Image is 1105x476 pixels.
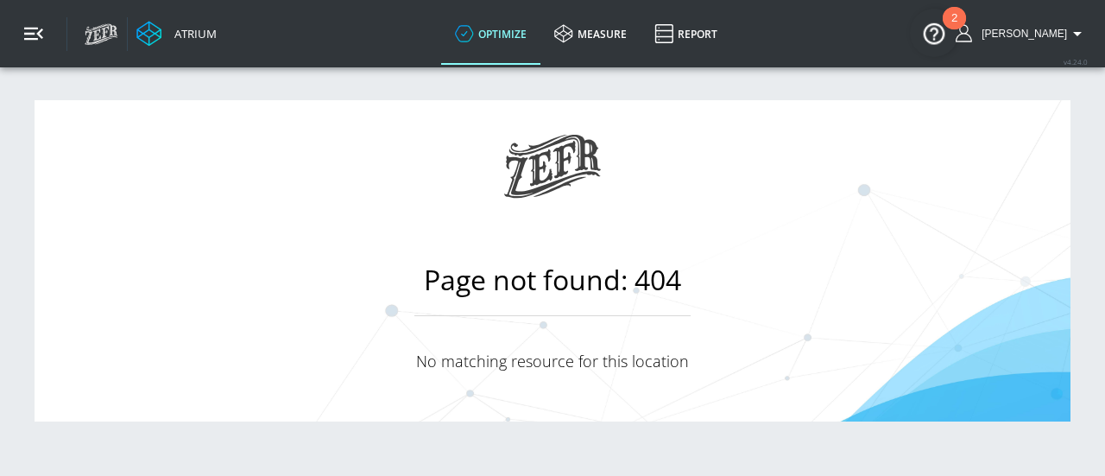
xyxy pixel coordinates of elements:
[167,26,217,41] div: Atrium
[1064,57,1088,67] span: v 4.24.0
[136,21,217,47] a: Atrium
[540,3,641,65] a: measure
[414,351,691,371] p: No matching resource for this location
[910,9,958,57] button: Open Resource Center, 2 new notifications
[951,18,957,41] div: 2
[414,261,691,316] h1: Page not found: 404
[641,3,731,65] a: Report
[956,23,1088,44] button: [PERSON_NAME]
[975,28,1067,40] span: login as: becky.cheall@omc.com
[441,3,540,65] a: optimize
